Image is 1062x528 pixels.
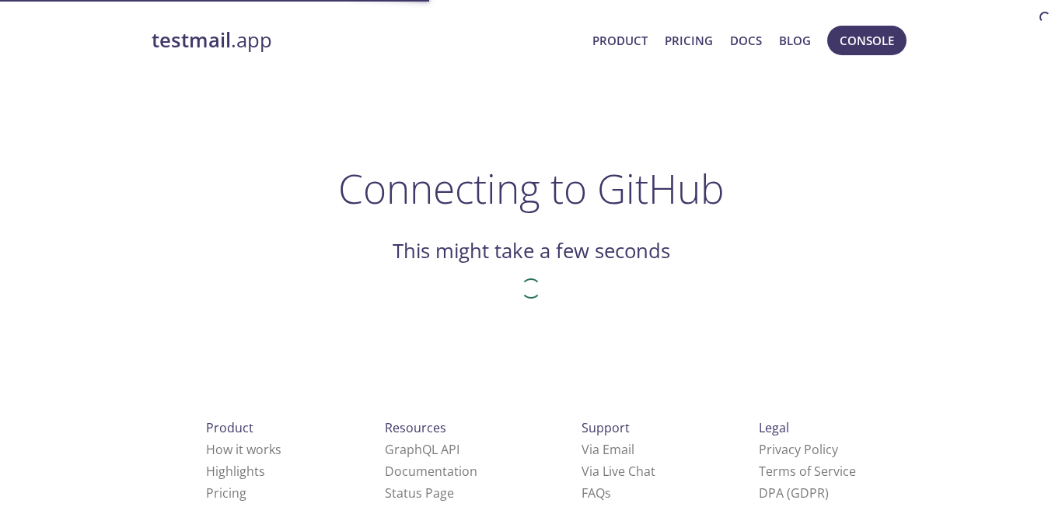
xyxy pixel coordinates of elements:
a: FAQ [582,484,611,502]
a: GraphQL API [385,441,459,458]
h1: Connecting to GitHub [338,165,725,212]
a: Privacy Policy [759,441,838,458]
span: Console [840,30,894,51]
a: Blog [779,30,811,51]
span: Resources [385,419,446,436]
a: Documentation [385,463,477,480]
a: testmail.app [152,27,580,54]
span: s [605,484,611,502]
h2: This might take a few seconds [393,238,670,264]
a: Via Email [582,441,634,458]
a: Product [592,30,648,51]
a: Pricing [665,30,713,51]
a: Status Page [385,484,454,502]
button: Console [827,26,907,55]
a: Terms of Service [759,463,856,480]
a: How it works [206,441,281,458]
a: DPA (GDPR) [759,484,829,502]
a: Highlights [206,463,265,480]
span: Legal [759,419,789,436]
a: Pricing [206,484,246,502]
a: Via Live Chat [582,463,655,480]
strong: testmail [152,26,231,54]
span: Product [206,419,253,436]
a: Docs [730,30,762,51]
span: Support [582,419,630,436]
